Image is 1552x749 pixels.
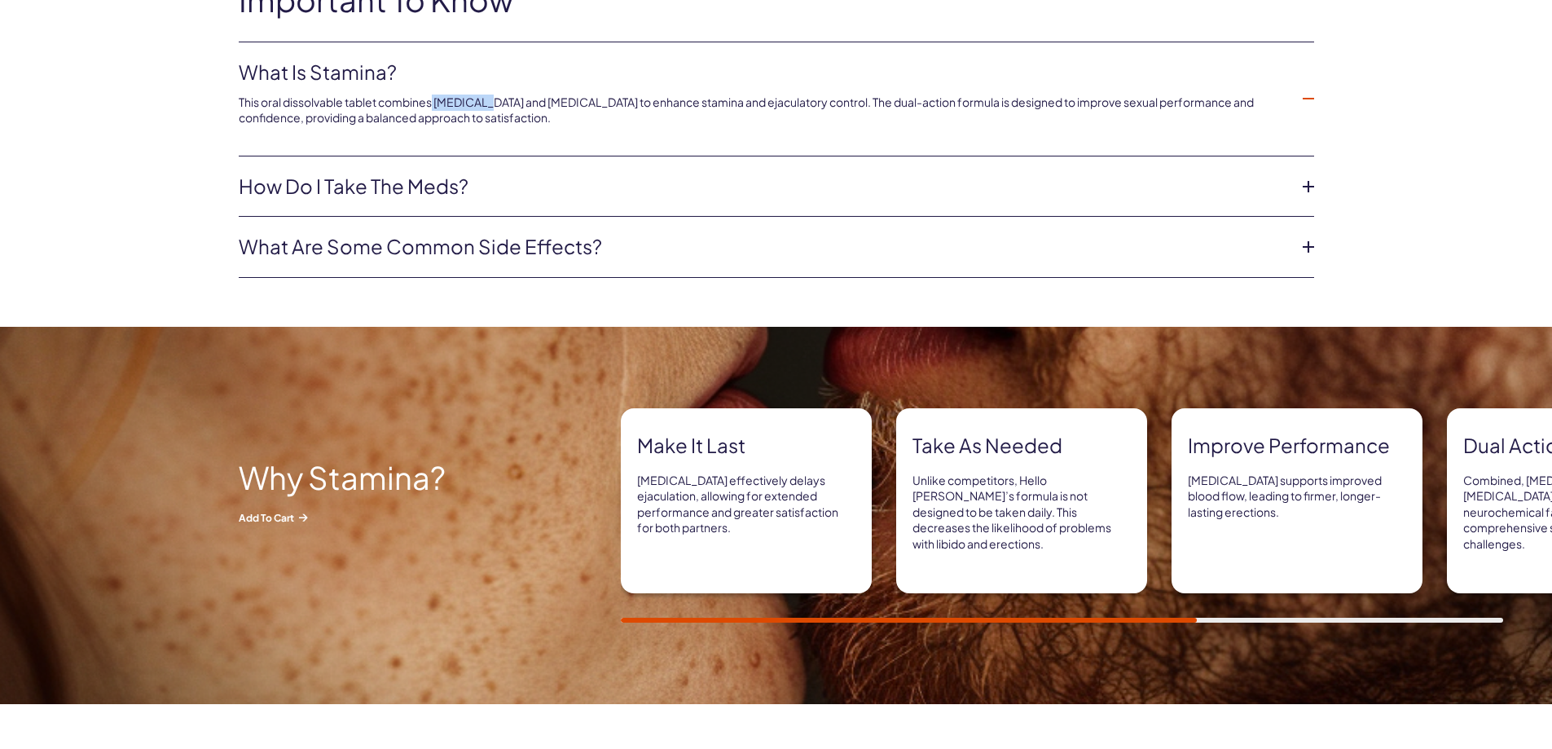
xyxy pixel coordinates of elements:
[912,473,1131,553] p: Unlike competitors, Hello [PERSON_NAME]’s formula is not designed to be taken daily. This decreas...
[239,59,1288,86] a: What Is Stamina?
[239,233,1288,261] a: What are some common side effects?
[239,511,532,525] span: Add to Cart
[912,432,1131,460] strong: Take As needed
[1188,432,1406,460] strong: Improve Performance
[1188,473,1406,521] p: [MEDICAL_DATA] supports improved blood flow, leading to firmer, longer-lasting erections.
[239,95,1288,126] p: This oral dissolvable tablet combines [MEDICAL_DATA] and [MEDICAL_DATA] to enhance stamina and ej...
[239,173,1288,200] a: How do I take the Meds?
[637,432,855,460] strong: Make it last
[637,473,855,536] p: [MEDICAL_DATA] effectively delays ejaculation, allowing for extended performance and greater sati...
[239,460,532,495] h2: Why Stamina?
